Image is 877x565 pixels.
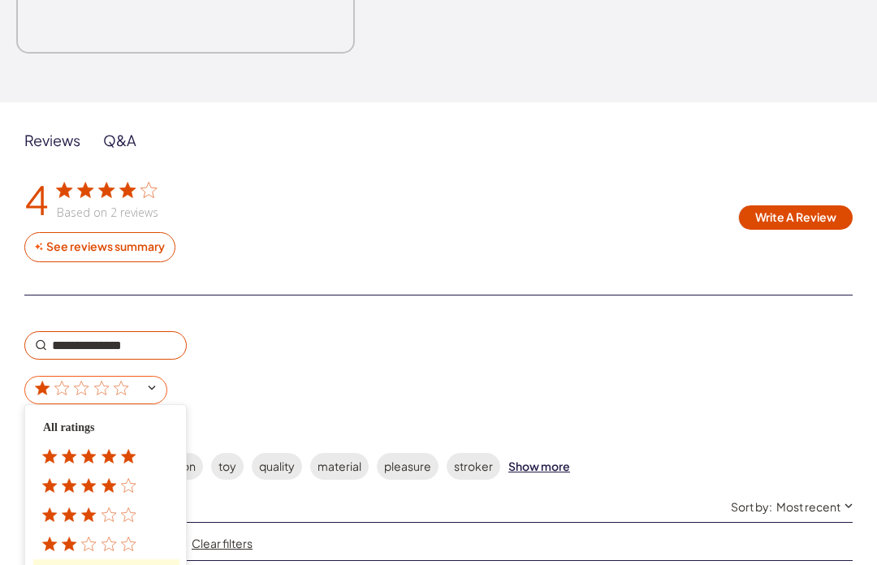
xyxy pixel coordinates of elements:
input: Search reviews [24,331,187,360]
div: Show more [508,453,570,480]
span: 2 [33,530,179,559]
label: pleasure [377,453,438,480]
div: Q&A [103,131,136,150]
div: 4 [24,173,49,224]
button: Sort by:Most recent [731,499,853,514]
span: All ratings [43,422,94,433]
label: toy [211,453,244,480]
span: 3 [33,501,179,530]
input: Select a score [24,376,167,404]
div: Select a scoreSelect a score [24,376,167,404]
span: 5 [33,442,179,472]
div: Based on 2 reviews [57,205,158,220]
label: quality [252,453,302,480]
div: Reviews [24,131,80,149]
button: Clear filters [192,536,253,550]
span: 4 [33,472,179,501]
label: material [310,453,369,480]
button: Write A Review [738,205,853,230]
div: Most recent [776,499,840,514]
span: Sort by: [731,499,772,514]
span: 0 [33,413,179,442]
button: See reviews summary [24,232,175,262]
label: stroker [447,453,500,480]
div: Popular topics [24,424,687,438]
div: See reviews summary [45,239,166,254]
